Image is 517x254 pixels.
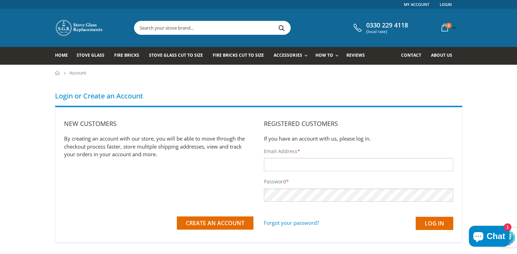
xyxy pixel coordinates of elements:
button: Create an Account [177,216,253,230]
span: (local rate) [366,29,408,34]
span: Home [55,52,68,58]
span: Stove Glass Cut To Size [149,52,203,58]
a: Home [55,71,60,75]
span: Contact [401,52,421,58]
button: Search [274,21,290,34]
a: About us [431,47,457,65]
a: Stove Glass [77,47,110,65]
input: Log in [416,217,453,230]
a: Contact [401,47,426,65]
span: Fire Bricks [114,52,139,58]
a: Stove Glass Cut To Size [149,47,208,65]
a: Home [55,47,73,65]
span: Reviews [346,52,365,58]
a: Accessories [274,47,311,65]
span: About us [431,52,452,58]
a: How To [315,47,342,65]
h2: Registered Customers [264,119,453,128]
span: 0330 229 4118 [366,22,408,29]
a: 0 [439,21,457,34]
span: Stove Glass [77,52,104,58]
a: 0330 229 4118 (local rate) [352,22,408,34]
inbox-online-store-chat: Shopify online store chat [467,226,511,248]
img: Stove Glass Replacement [55,19,104,37]
a: Fire Bricks [114,47,144,65]
h2: New Customers [64,119,253,128]
span: Account [69,70,86,76]
span: Password [264,178,286,185]
h1: Login or Create an Account [55,91,462,101]
span: 0 [446,23,452,28]
span: Fire Bricks Cut To Size [213,52,264,58]
input: Search your stove brand... [134,21,368,34]
span: How To [315,52,333,58]
a: Reviews [346,47,370,65]
a: Fire Bricks Cut To Size [213,47,269,65]
span: Create an Account [186,219,244,227]
p: By creating an account with our store, you will be able to move through the checkout process fast... [64,135,253,158]
span: Email Address [264,148,297,154]
a: Forgot your password? [264,217,319,229]
span: Accessories [274,52,302,58]
p: If you have an account with us, please log in. [264,135,453,143]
